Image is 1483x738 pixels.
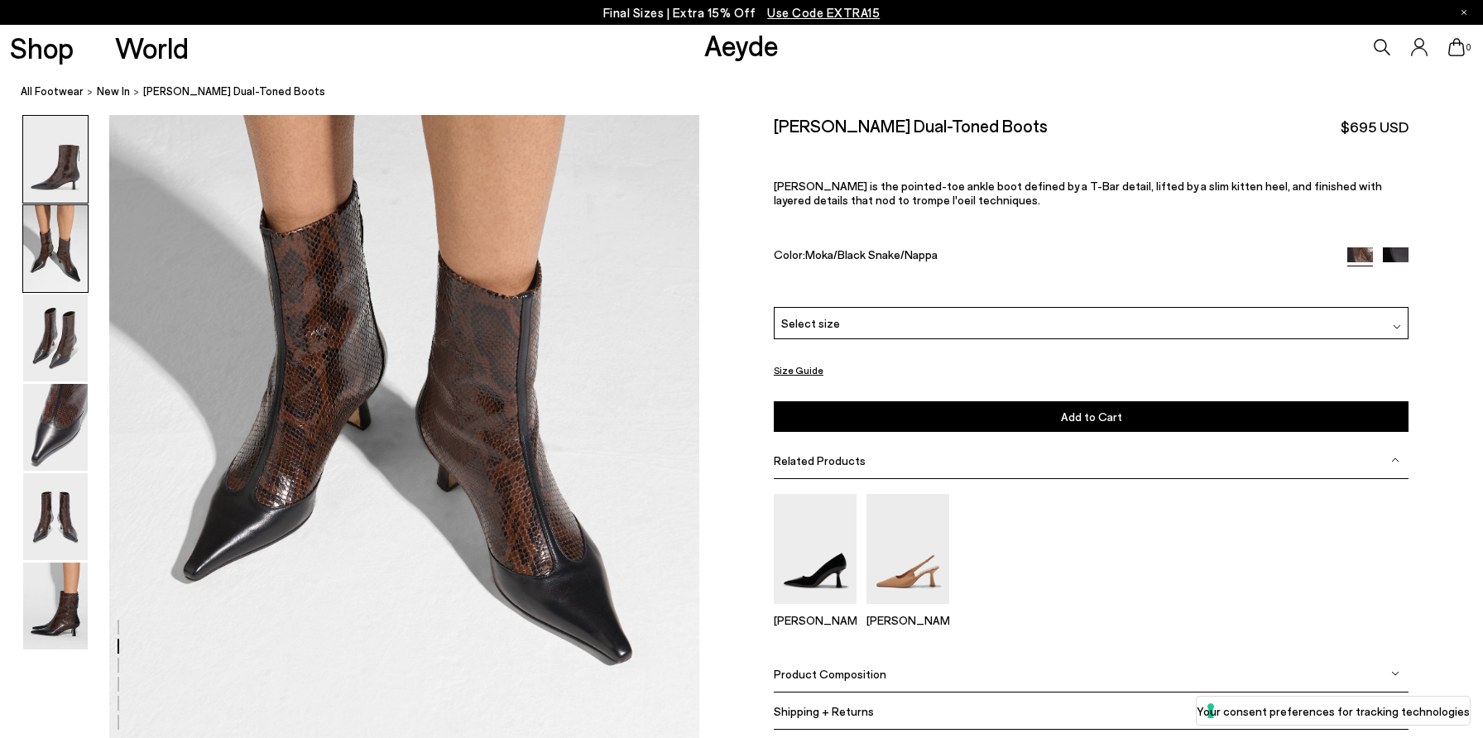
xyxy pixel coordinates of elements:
[1061,410,1122,424] span: Add to Cart
[767,5,880,20] span: Navigate to /collections/ss25-final-sizes
[1448,38,1465,56] a: 0
[23,563,88,649] img: Sila Dual-Toned Boots - Image 6
[781,314,840,332] span: Select size
[97,83,130,100] a: New In
[21,83,84,100] a: All Footwear
[23,205,88,292] img: Sila Dual-Toned Boots - Image 2
[866,494,949,604] img: Fernanda Slingback Pumps
[774,592,857,627] a: Zandra Pointed Pumps [PERSON_NAME]
[866,613,949,627] p: [PERSON_NAME]
[805,247,938,261] span: Moka/Black Snake/Nappa
[1341,117,1409,137] span: $695 USD
[774,178,1409,206] p: [PERSON_NAME] is the pointed-toe ankle boot defined by a T-Bar detail, lifted by a slim kitten he...
[23,384,88,471] img: Sila Dual-Toned Boots - Image 4
[774,613,857,627] p: [PERSON_NAME]
[866,592,949,627] a: Fernanda Slingback Pumps [PERSON_NAME]
[774,360,823,381] button: Size Guide
[1465,43,1473,52] span: 0
[774,703,874,717] span: Shipping + Returns
[774,666,886,680] span: Product Composition
[603,2,881,23] p: Final Sizes | Extra 15% Off
[23,116,88,203] img: Sila Dual-Toned Boots - Image 1
[23,473,88,560] img: Sila Dual-Toned Boots - Image 5
[704,27,779,62] a: Aeyde
[1391,669,1399,678] img: svg%3E
[1391,456,1399,464] img: svg%3E
[1197,697,1470,725] button: Your consent preferences for tracking technologies
[97,84,130,98] span: New In
[774,453,866,467] span: Related Products
[143,83,325,100] span: [PERSON_NAME] Dual-Toned Boots
[21,69,1483,115] nav: breadcrumb
[1393,323,1401,331] img: svg%3E
[774,115,1048,136] h2: [PERSON_NAME] Dual-Toned Boots
[1197,702,1470,720] label: Your consent preferences for tracking technologies
[10,33,74,62] a: Shop
[774,401,1409,432] button: Add to Cart
[23,295,88,381] img: Sila Dual-Toned Boots - Image 3
[115,33,189,62] a: World
[774,247,1327,266] div: Color:
[774,494,857,604] img: Zandra Pointed Pumps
